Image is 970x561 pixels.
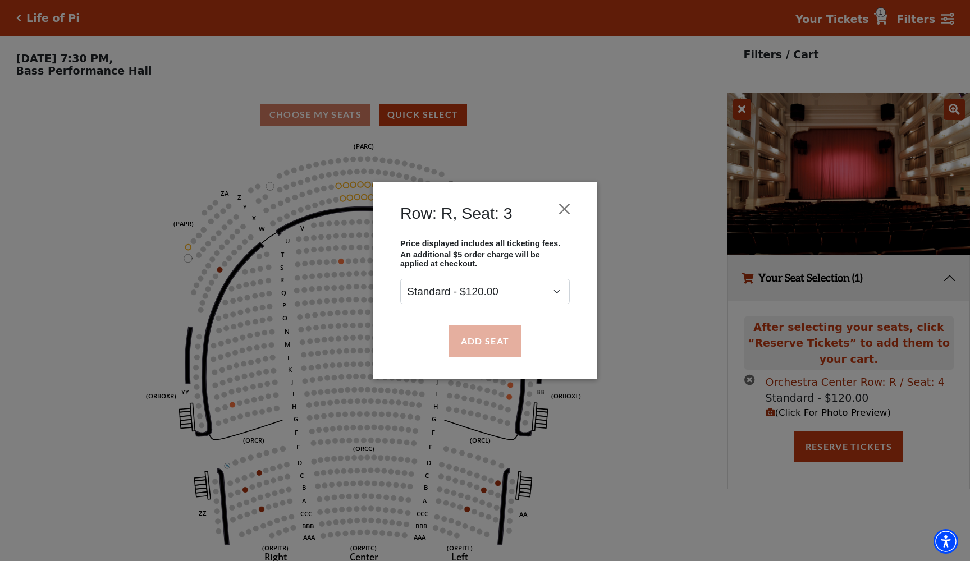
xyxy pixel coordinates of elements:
button: Add Seat [449,325,521,357]
p: An additional $5 order charge will be applied at checkout. [400,251,570,269]
h4: Row: R, Seat: 3 [400,204,513,223]
button: Close [554,199,575,220]
p: Price displayed includes all ticketing fees. [400,239,570,248]
div: Accessibility Menu [934,529,958,554]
